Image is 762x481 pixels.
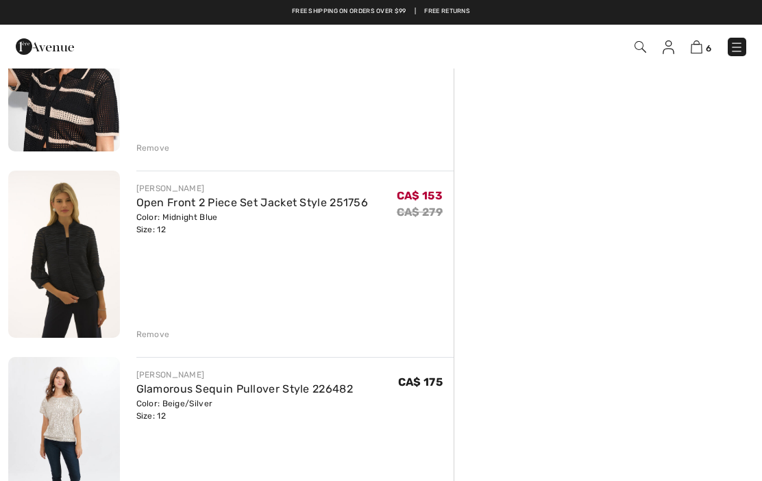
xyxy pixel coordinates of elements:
[136,382,353,395] a: Glamorous Sequin Pullover Style 226482
[397,206,443,219] s: CA$ 279
[730,40,743,54] img: Menu
[16,39,74,52] a: 1ère Avenue
[136,328,170,341] div: Remove
[16,33,74,60] img: 1ère Avenue
[424,7,470,16] a: Free Returns
[136,397,353,422] div: Color: Beige/Silver Size: 12
[136,196,369,209] a: Open Front 2 Piece Set Jacket Style 251756
[397,189,443,202] span: CA$ 153
[398,375,443,388] span: CA$ 175
[691,38,711,55] a: 6
[691,40,702,53] img: Shopping Bag
[635,41,646,53] img: Search
[415,7,416,16] span: |
[8,171,120,337] img: Open Front 2 Piece Set Jacket Style 251756
[706,43,711,53] span: 6
[136,182,369,195] div: [PERSON_NAME]
[136,211,369,236] div: Color: Midnight Blue Size: 12
[136,142,170,154] div: Remove
[663,40,674,54] img: My Info
[136,369,353,381] div: [PERSON_NAME]
[292,7,406,16] a: Free shipping on orders over $99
